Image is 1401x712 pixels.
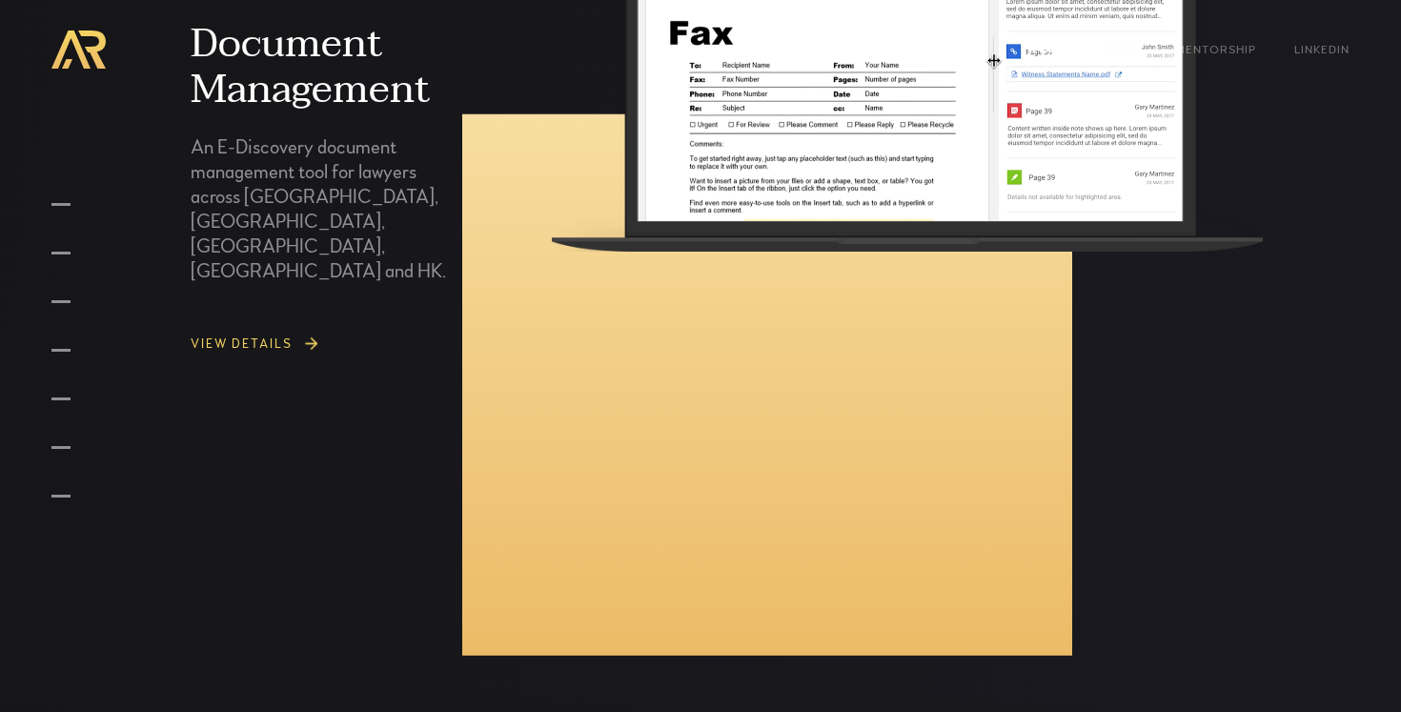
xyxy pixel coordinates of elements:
[1085,31,1156,68] a: Blog
[1007,31,1085,68] a: WORK
[191,322,481,366] a: View DETAILS
[51,31,106,69] a: home
[191,21,481,113] div: Document Management
[1275,31,1369,68] a: LinkedIn
[191,112,481,284] div: An E-Discovery document management tool for lawyers across [GEOGRAPHIC_DATA], [GEOGRAPHIC_DATA], ...
[1156,31,1275,68] a: Mentorship
[191,338,293,352] div: View DETAILS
